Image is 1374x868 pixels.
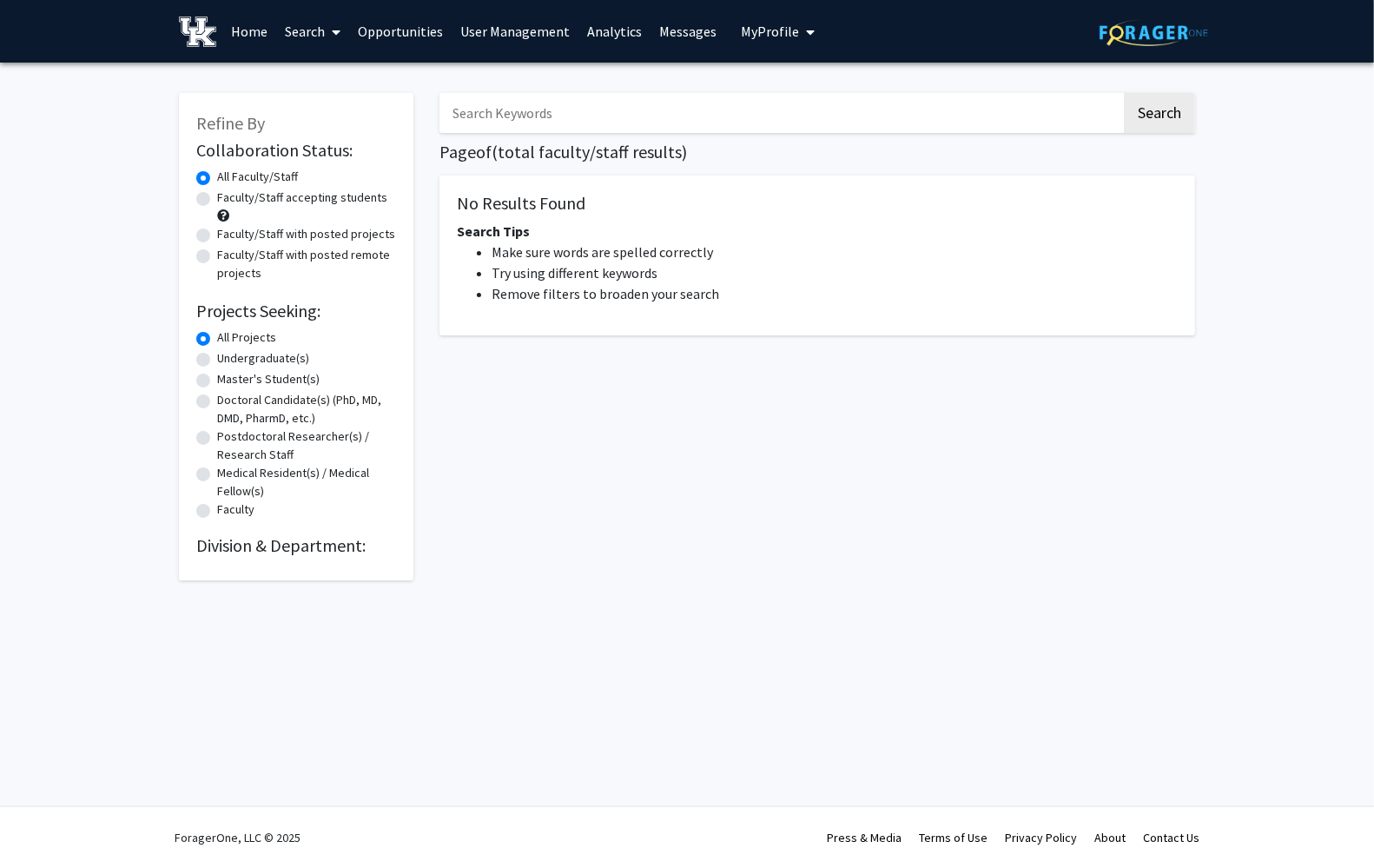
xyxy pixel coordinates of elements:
li: Try using different keywords [492,262,1178,283]
label: All Faculty/Staff [217,168,298,186]
label: Undergraduate(s) [217,349,309,368]
h2: Collaboration Status: [196,140,396,161]
h5: No Results Found [457,193,1178,214]
h1: Page of ( total faculty/staff results) [439,142,1195,162]
span: Search Tips [457,222,530,240]
a: Terms of Use [919,830,988,845]
a: Home [222,1,276,62]
a: Messages [651,1,725,62]
label: All Projects [217,328,276,347]
nav: Page navigation [439,353,1195,393]
iframe: Chat [13,790,74,855]
img: University of Kentucky Logo [179,17,216,47]
button: Search [1124,93,1195,133]
h2: Projects Seeking: [196,301,396,321]
a: Press & Media [827,830,902,845]
li: Make sure words are spelled correctly [492,242,1178,262]
label: Master's Student(s) [217,370,320,388]
a: User Management [452,1,578,62]
label: Medical Resident(s) / Medical Fellow(s) [217,464,396,500]
li: Remove filters to broaden your search [492,283,1178,304]
label: Faculty [217,500,254,519]
a: Privacy Policy [1005,830,1077,845]
h2: Division & Department: [196,535,396,556]
label: Doctoral Candidate(s) (PhD, MD, DMD, PharmD, etc.) [217,391,396,427]
label: Faculty/Staff accepting students [217,189,387,207]
a: About [1094,830,1126,845]
label: Faculty/Staff with posted remote projects [217,246,396,282]
a: Analytics [578,1,651,62]
div: ForagerOne, LLC © 2025 [175,807,301,868]
label: Faculty/Staff with posted projects [217,225,395,243]
a: Contact Us [1143,830,1199,845]
a: Search [276,1,349,62]
label: Postdoctoral Researcher(s) / Research Staff [217,427,396,464]
span: Refine By [196,112,265,134]
span: My Profile [741,23,799,40]
input: Search Keywords [439,93,1121,133]
a: Opportunities [349,1,452,62]
img: ForagerOne Logo [1100,19,1208,46]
